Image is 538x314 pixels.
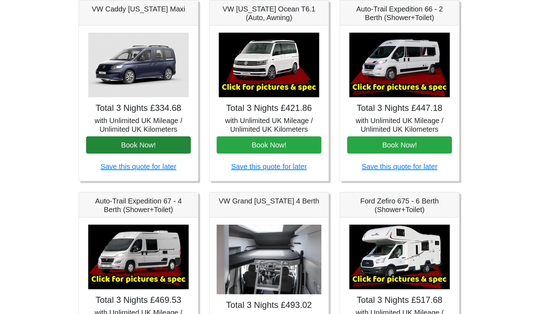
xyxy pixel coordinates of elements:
img: Ford Zefiro 675 - 6 Berth (Shower+Toilet) [349,225,450,289]
h5: with Unlimited UK Mileage / Unlimited UK Kilometers [217,116,321,133]
h5: Ford Zefiro 675 - 6 Berth (Shower+Toilet) [347,197,452,214]
h4: Total 3 Nights £447.18 [347,103,452,113]
img: Auto-Trail Expedition 67 - 4 Berth (Shower+Toilet) [88,225,189,289]
h4: Total 3 Nights £517.68 [347,295,452,305]
h5: Auto-Trail Expedition 66 - 2 Berth (Shower+Toilet) [347,5,452,22]
h5: VW Caddy [US_STATE] Maxi [86,5,191,13]
h4: Total 3 Nights £334.68 [86,103,191,113]
h5: with Unlimited UK Mileage / Unlimited UK Kilometers [86,116,191,133]
button: Book Now! [217,136,321,154]
img: VW Grand California 4 Berth [217,225,321,295]
h5: Auto-Trail Expedition 67 - 4 Berth (Shower+Toilet) [86,197,191,214]
h5: VW Grand [US_STATE] 4 Berth [217,197,321,205]
a: Save this quote for later [362,163,437,170]
h4: Total 3 Nights £421.86 [217,103,321,113]
button: Book Now! [347,136,452,154]
a: Save this quote for later [100,163,176,170]
h4: Total 3 Nights £469.53 [86,295,191,305]
a: Save this quote for later [231,163,307,170]
h5: VW [US_STATE] Ocean T6.1 (Auto, Awning) [217,5,321,22]
button: Book Now! [86,136,191,154]
img: VW California Ocean T6.1 (Auto, Awning) [219,33,319,97]
img: VW Caddy California Maxi [88,33,189,97]
img: Auto-Trail Expedition 66 - 2 Berth (Shower+Toilet) [349,33,450,97]
h4: Total 3 Nights £493.02 [217,300,321,310]
h5: with Unlimited UK Mileage / Unlimited UK Kilometers [347,116,452,133]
